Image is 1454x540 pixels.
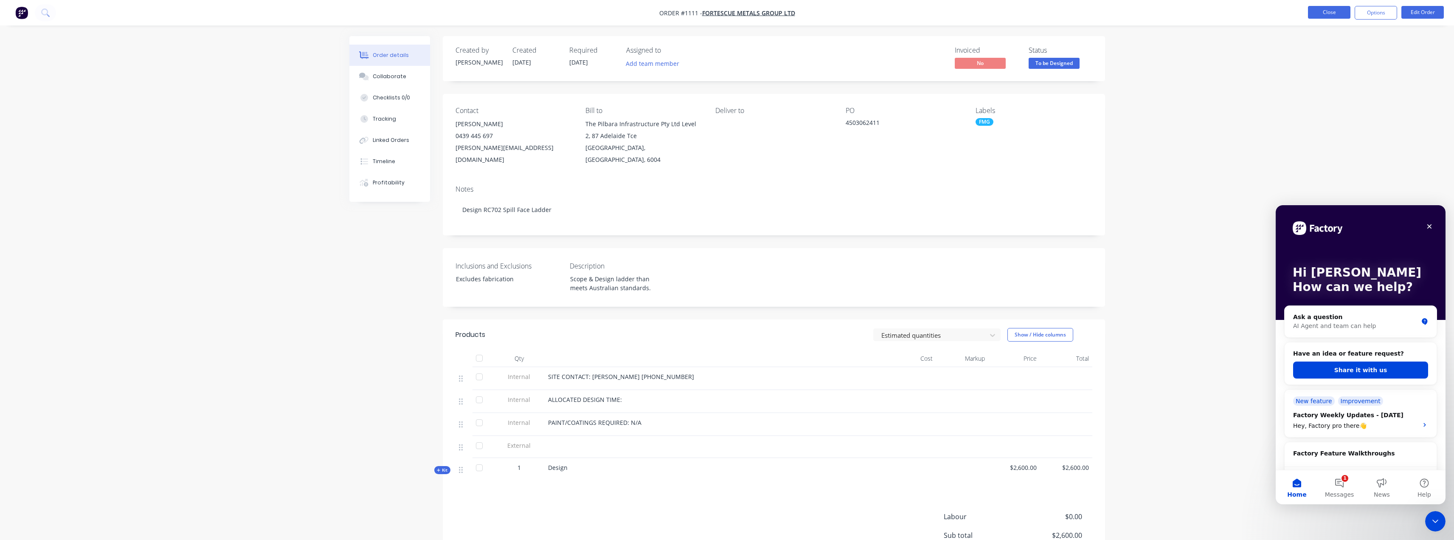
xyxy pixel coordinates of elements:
span: 1 [517,463,521,472]
div: Timeline [373,158,395,165]
div: FMG [976,118,993,126]
span: Kit [437,467,448,473]
img: Factory [15,6,28,19]
div: Design RC702 Spill Face Ladder [456,197,1092,223]
button: Add team member [626,58,684,69]
span: [DATE] [512,58,531,66]
span: Internal [497,418,541,427]
div: Scope & Design ladder than meets Australian standards. [563,273,669,294]
button: Checklists 0/0 [349,87,430,108]
div: Profitability [373,179,405,187]
iframe: Intercom live chat [1425,511,1446,532]
button: Order details [349,45,430,66]
button: Timeline [349,151,430,172]
span: $2,600.00 [992,463,1037,472]
div: Qty [494,350,545,367]
div: Cost [884,350,937,367]
iframe: Intercom live chat [1276,205,1446,504]
div: Markup [936,350,988,367]
div: Deliver to [715,107,832,115]
button: Close [1308,6,1350,19]
div: Checklists 0/0 [373,94,410,102]
span: External [497,441,541,450]
button: Options [1355,6,1397,20]
div: Created [512,46,559,54]
label: Inclusions and Exclusions [456,261,562,271]
span: SITE CONTACT: [PERSON_NAME] [PHONE_NUMBER] [548,373,694,381]
div: Created by [456,46,502,54]
button: To be Designed [1029,58,1080,71]
div: Labels [976,107,1092,115]
span: Labour [944,512,1019,522]
div: Price [988,350,1041,367]
div: Linked Orders [373,136,409,144]
span: Order #1111 - [659,9,702,17]
div: Products [456,330,485,340]
div: 4503062411 [846,118,952,130]
button: Tracking [349,108,430,130]
div: Invoiced [955,46,1018,54]
div: Tracking [373,115,396,123]
div: [PERSON_NAME] [456,58,502,67]
span: Design [548,464,568,472]
span: ALLOCATED DESIGN TIME: [548,396,622,404]
div: 0439 445 697 [456,130,572,142]
a: FORTESCUE METALS GROUP LTD [702,9,795,17]
div: [GEOGRAPHIC_DATA], [GEOGRAPHIC_DATA], 6004 [585,142,702,166]
div: Order details [373,51,409,59]
div: The Pilbara Infrastructure Pty Ltd Level 2, 87 Adelaide Tce[GEOGRAPHIC_DATA], [GEOGRAPHIC_DATA], ... [585,118,702,166]
div: Total [1040,350,1092,367]
div: Notes [456,185,1092,193]
span: To be Designed [1029,58,1080,68]
span: No [955,58,1006,68]
span: $2,600.00 [1043,463,1089,472]
div: [PERSON_NAME][EMAIL_ADDRESS][DOMAIN_NAME] [456,142,572,166]
span: [DATE] [569,58,588,66]
span: Internal [497,395,541,404]
button: Kit [434,466,450,474]
div: Required [569,46,616,54]
span: $0.00 [1019,512,1082,522]
div: [PERSON_NAME] [456,118,572,130]
div: The Pilbara Infrastructure Pty Ltd Level 2, 87 Adelaide Tce [585,118,702,142]
div: Bill to [585,107,702,115]
button: Show / Hide columns [1007,328,1073,342]
div: PO [846,107,962,115]
label: Description [570,261,676,271]
button: Profitability [349,172,430,193]
div: Collaborate [373,73,406,80]
span: Internal [497,372,541,381]
button: Linked Orders [349,130,430,151]
button: Collaborate [349,66,430,87]
div: Assigned to [626,46,711,54]
span: PAINT/COATINGS REQUIRED: N/A [548,418,641,427]
button: Add team member [621,58,683,69]
div: Excludes fabrication [449,273,555,285]
div: Contact [456,107,572,115]
div: [PERSON_NAME]0439 445 697[PERSON_NAME][EMAIL_ADDRESS][DOMAIN_NAME] [456,118,572,166]
div: Status [1029,46,1092,54]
